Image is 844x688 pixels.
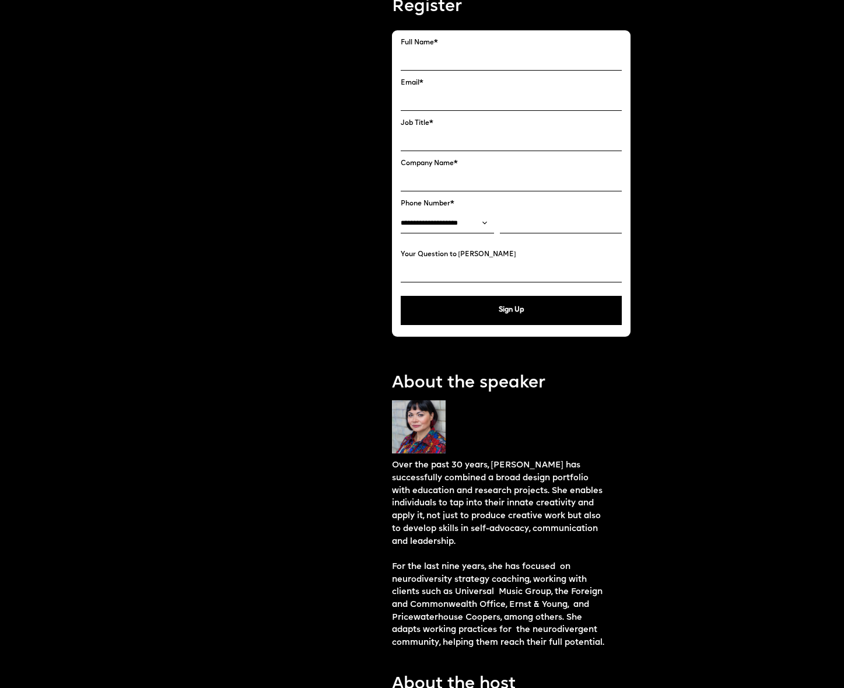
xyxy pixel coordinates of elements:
[401,296,622,325] button: Sign Up
[392,372,631,396] p: About the speaker
[401,79,622,88] label: Email
[401,39,622,47] label: Full Name
[401,200,622,208] label: Phone Number
[401,160,622,168] label: Company Name
[401,120,622,128] label: Job Title
[392,459,607,649] p: Over the past 30 years, [PERSON_NAME] has successfully combined a broad design portfolio with edu...
[401,251,622,259] label: Your Question to [PERSON_NAME]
